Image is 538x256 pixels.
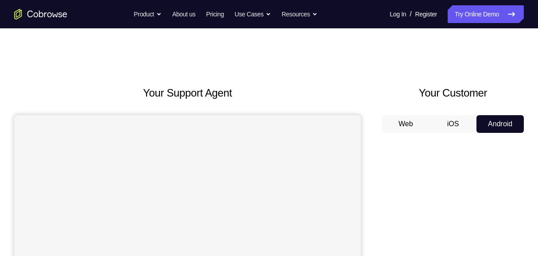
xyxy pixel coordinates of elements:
button: Use Cases [235,5,271,23]
button: Resources [282,5,317,23]
a: Register [415,5,437,23]
a: About us [172,5,195,23]
h2: Your Customer [382,85,524,101]
a: Try Online Demo [448,5,524,23]
button: Android [476,115,524,133]
a: Log In [390,5,406,23]
a: Pricing [206,5,224,23]
button: Product [134,5,162,23]
button: Web [382,115,430,133]
a: Go to the home page [14,9,67,19]
span: / [410,9,411,19]
button: iOS [430,115,477,133]
h2: Your Support Agent [14,85,361,101]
